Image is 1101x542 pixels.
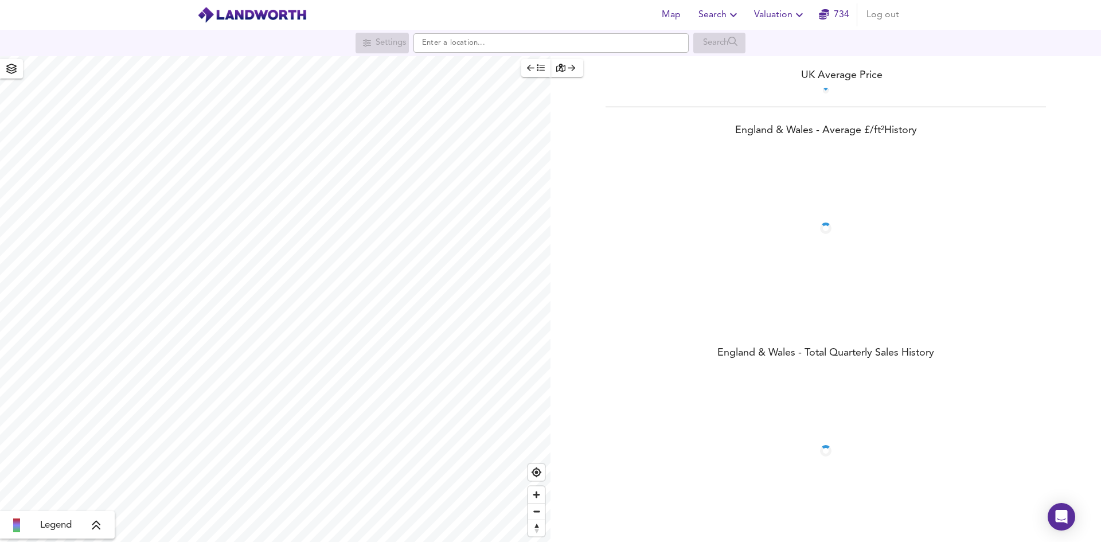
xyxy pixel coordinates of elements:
button: Reset bearing to north [528,520,545,536]
span: Map [657,7,685,23]
img: logo [197,6,307,24]
input: Enter a location... [413,33,689,53]
span: Valuation [754,7,806,23]
button: Map [653,3,689,26]
div: Open Intercom Messenger [1048,503,1075,531]
div: UK Average Price [550,68,1101,83]
span: Log out [866,7,899,23]
button: 734 [815,3,852,26]
button: Zoom out [528,503,545,520]
span: Zoom out [528,504,545,520]
button: Search [694,3,745,26]
div: England & Wales - Average £/ ft² History [550,123,1101,139]
div: Search for a location first or explore the map [693,33,745,53]
span: Search [698,7,740,23]
button: Find my location [528,464,545,481]
button: Valuation [749,3,811,26]
span: Legend [40,518,72,532]
button: Log out [862,3,904,26]
button: Zoom in [528,486,545,503]
div: England & Wales - Total Quarterly Sales History [550,346,1101,362]
div: Search for a location first or explore the map [356,33,409,53]
a: 734 [819,7,849,23]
